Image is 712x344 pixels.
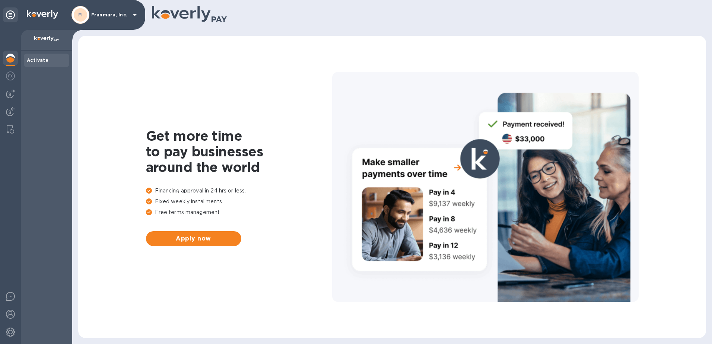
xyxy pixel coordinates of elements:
p: Fixed weekly installments. [146,198,332,206]
span: Apply now [152,234,235,243]
h1: Get more time to pay businesses around the world [146,128,332,175]
div: Unpin categories [3,7,18,22]
p: Franmara, Inc. [91,12,128,17]
img: Foreign exchange [6,71,15,80]
b: Activate [27,57,48,63]
p: Financing approval in 24 hrs or less. [146,187,332,195]
button: Apply now [146,231,241,246]
img: Logo [27,10,58,19]
b: FI [78,12,83,17]
p: Free terms management. [146,208,332,216]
